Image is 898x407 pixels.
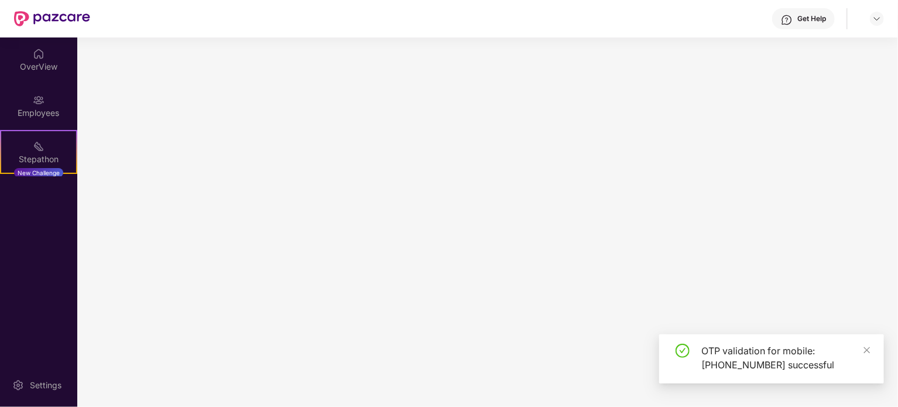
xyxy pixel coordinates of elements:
[33,141,44,152] img: svg+xml;base64,PHN2ZyB4bWxucz0iaHR0cDovL3d3dy53My5vcmcvMjAwMC9zdmciIHdpZHRoPSIyMSIgaGVpZ2h0PSIyMC...
[1,153,76,165] div: Stepathon
[14,11,90,26] img: New Pazcare Logo
[14,168,63,177] div: New Challenge
[872,14,882,23] img: svg+xml;base64,PHN2ZyBpZD0iRHJvcGRvd24tMzJ4MzIiIHhtbG5zPSJodHRwOi8vd3d3LnczLm9yZy8yMDAwL3N2ZyIgd2...
[797,14,826,23] div: Get Help
[676,344,690,358] span: check-circle
[863,346,871,354] span: close
[701,344,870,372] div: OTP validation for mobile: [PHONE_NUMBER] successful
[33,48,44,60] img: svg+xml;base64,PHN2ZyBpZD0iSG9tZSIgeG1sbnM9Imh0dHA6Ly93d3cudzMub3JnLzIwMDAvc3ZnIiB3aWR0aD0iMjAiIG...
[26,379,65,391] div: Settings
[12,379,24,391] img: svg+xml;base64,PHN2ZyBpZD0iU2V0dGluZy0yMHgyMCIgeG1sbnM9Imh0dHA6Ly93d3cudzMub3JnLzIwMDAvc3ZnIiB3aW...
[781,14,793,26] img: svg+xml;base64,PHN2ZyBpZD0iSGVscC0zMngzMiIgeG1sbnM9Imh0dHA6Ly93d3cudzMub3JnLzIwMDAvc3ZnIiB3aWR0aD...
[33,94,44,106] img: svg+xml;base64,PHN2ZyBpZD0iRW1wbG95ZWVzIiB4bWxucz0iaHR0cDovL3d3dy53My5vcmcvMjAwMC9zdmciIHdpZHRoPS...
